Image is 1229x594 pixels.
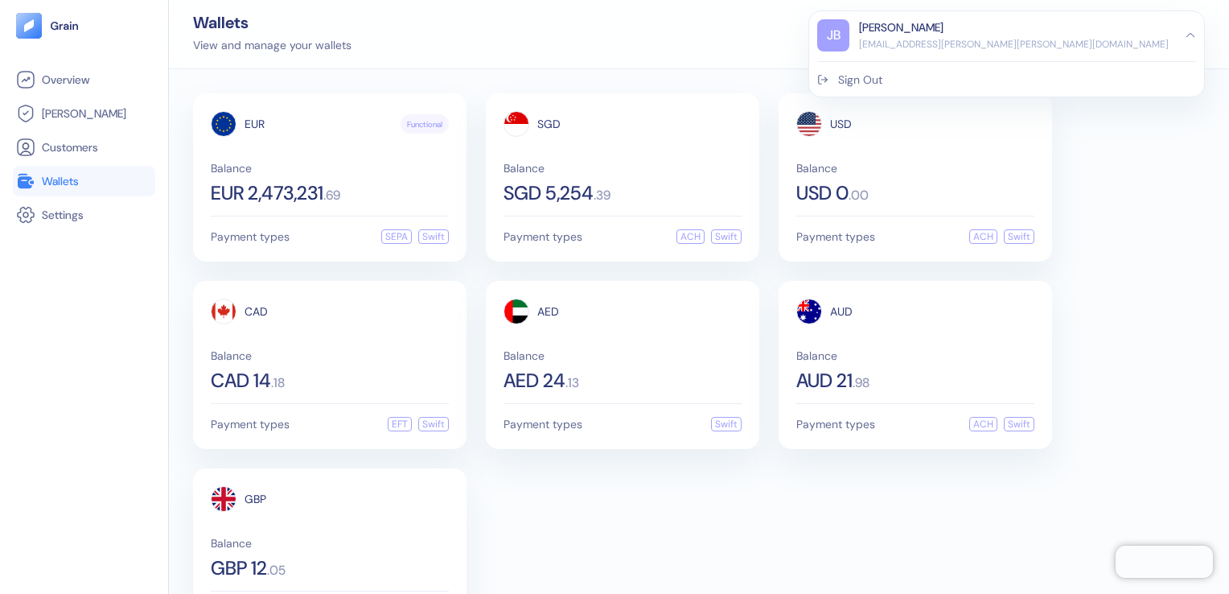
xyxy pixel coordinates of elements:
[796,419,875,430] span: Payment types
[16,104,152,123] a: [PERSON_NAME]
[42,105,126,122] span: [PERSON_NAME]
[16,205,152,225] a: Settings
[16,171,152,191] a: Wallets
[323,189,340,202] span: . 69
[418,229,449,244] div: Swift
[796,163,1034,174] span: Balance
[245,493,266,505] span: GBP
[849,189,869,202] span: . 00
[42,207,84,223] span: Settings
[50,20,80,31] img: logo
[817,19,849,52] div: JB
[830,306,853,317] span: AUD
[504,419,582,430] span: Payment types
[42,139,98,155] span: Customers
[594,189,610,202] span: . 39
[1116,546,1213,578] iframe: Chatra live chat
[711,417,742,431] div: Swift
[796,371,853,390] span: AUD 21
[969,229,997,244] div: ACH
[1004,229,1034,244] div: Swift
[830,118,852,130] span: USD
[504,371,565,390] span: AED 24
[245,118,265,130] span: EUR
[271,377,285,390] span: . 18
[859,37,1169,52] div: [EMAIL_ADDRESS][PERSON_NAME][PERSON_NAME][DOMAIN_NAME]
[211,419,290,430] span: Payment types
[418,417,449,431] div: Swift
[211,163,449,174] span: Balance
[245,306,268,317] span: CAD
[504,350,742,361] span: Balance
[193,14,351,31] div: Wallets
[537,118,561,130] span: SGD
[504,163,742,174] span: Balance
[16,70,152,89] a: Overview
[859,19,943,36] div: [PERSON_NAME]
[211,559,267,578] span: GBP 12
[537,306,559,317] span: AED
[211,350,449,361] span: Balance
[381,229,412,244] div: SEPA
[711,229,742,244] div: Swift
[838,72,882,89] div: Sign Out
[211,184,323,203] span: EUR 2,473,231
[1004,417,1034,431] div: Swift
[388,417,412,431] div: EFT
[796,184,849,203] span: USD 0
[969,417,997,431] div: ACH
[193,37,351,54] div: View and manage your wallets
[565,377,579,390] span: . 13
[853,377,869,390] span: . 98
[676,229,705,244] div: ACH
[42,173,79,189] span: Wallets
[267,564,286,577] span: . 05
[16,138,152,157] a: Customers
[796,350,1034,361] span: Balance
[211,371,271,390] span: CAD 14
[211,231,290,242] span: Payment types
[211,538,449,549] span: Balance
[42,72,89,88] span: Overview
[796,231,875,242] span: Payment types
[407,118,442,130] span: Functional
[504,231,582,242] span: Payment types
[504,184,594,203] span: SGD 5,254
[16,13,42,39] img: logo-tablet-V2.svg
